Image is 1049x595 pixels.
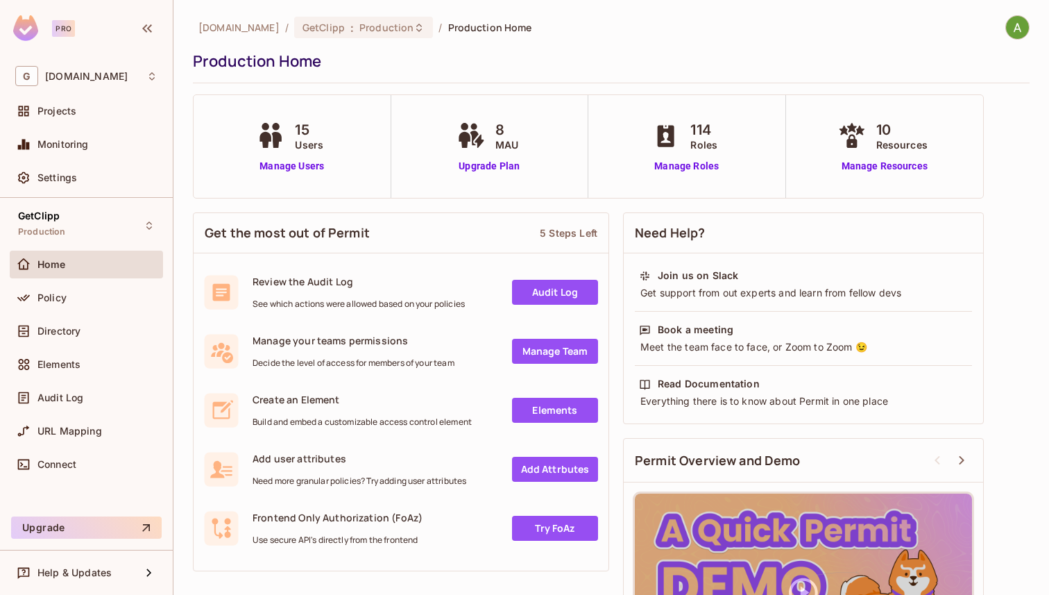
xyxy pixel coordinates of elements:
span: URL Mapping [37,426,102,437]
span: Directory [37,326,80,337]
span: Frontend Only Authorization (FoAz) [253,511,423,524]
span: Home [37,259,66,270]
a: Manage Team [512,339,598,364]
span: G [15,66,38,86]
span: Get the most out of Permit [205,224,370,242]
span: Connect [37,459,76,470]
img: Ajay Pathuri [1006,16,1029,39]
span: Production [18,226,66,237]
span: Policy [37,292,67,303]
span: GetClipp [18,210,60,221]
span: 8 [495,119,518,140]
span: Need Help? [635,224,706,242]
span: Manage your teams permissions [253,334,454,347]
span: Permit Overview and Demo [635,452,801,469]
span: 15 [295,119,323,140]
a: Manage Resources [835,159,935,174]
span: Roles [690,137,717,152]
button: Upgrade [11,517,162,539]
span: Create an Element [253,393,472,406]
span: Build and embed a customizable access control element [253,417,472,428]
span: Add user attributes [253,452,466,465]
span: Users [295,137,323,152]
div: Join us on Slack [658,269,738,283]
a: Upgrade Plan [454,159,525,174]
li: / [285,21,289,34]
span: Decide the level of access for members of your team [253,358,454,369]
span: Production [359,21,413,34]
span: MAU [495,137,518,152]
div: Read Documentation [658,377,760,391]
div: Pro [52,20,75,37]
span: Elements [37,359,80,370]
li: / [438,21,442,34]
span: Need more granular policies? Try adding user attributes [253,476,466,487]
span: Workspace: getclipp.com [45,71,128,82]
span: Projects [37,106,76,117]
a: Add Attrbutes [512,457,598,482]
div: Meet the team face to face, or Zoom to Zoom 😉 [639,340,968,354]
a: Try FoAz [512,516,598,541]
span: See which actions were allowed based on your policies [253,299,465,310]
div: Everything there is to know about Permit in one place [639,394,968,408]
div: 5 Steps Left [540,226,597,240]
div: Get support from out experts and learn from fellow devs [639,286,968,300]
span: : [350,22,355,33]
span: 114 [690,119,717,140]
span: Resources [876,137,928,152]
a: Audit Log [512,280,598,305]
span: Audit Log [37,392,83,403]
span: GetClipp [302,21,345,34]
span: Settings [37,172,77,183]
a: Elements [512,398,598,423]
span: Production Home [448,21,532,34]
a: Manage Roles [649,159,724,174]
span: Help & Updates [37,567,112,578]
span: 10 [876,119,928,140]
div: Book a meeting [658,323,733,337]
a: Manage Users [253,159,330,174]
span: the active workspace [198,21,280,34]
span: Review the Audit Log [253,275,465,288]
img: SReyMgAAAABJRU5ErkJggg== [13,15,38,41]
div: Production Home [193,51,1023,72]
span: Use secure API's directly from the frontend [253,535,423,546]
span: Monitoring [37,139,89,150]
